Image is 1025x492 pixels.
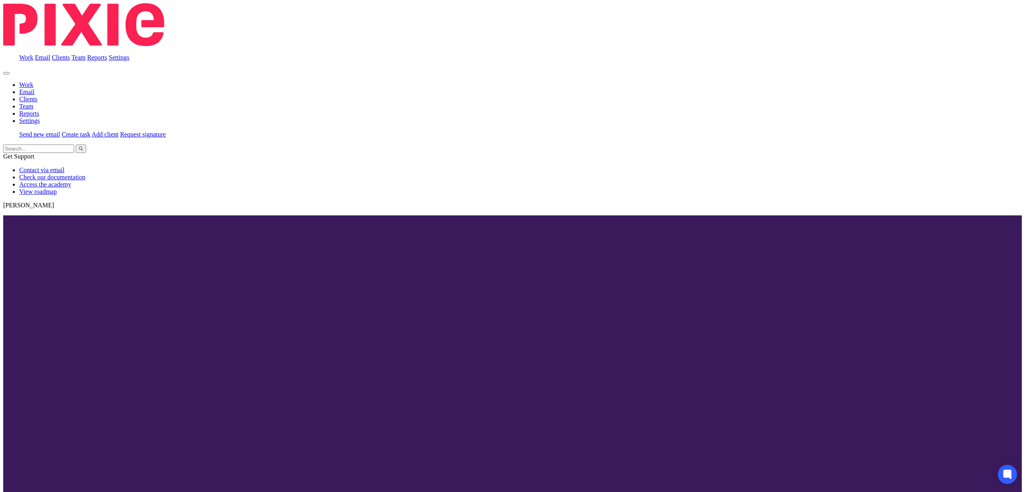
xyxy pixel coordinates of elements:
[19,188,57,195] a: View roadmap
[19,103,33,110] a: Team
[19,88,34,95] a: Email
[19,131,60,138] a: Send new email
[19,117,40,124] a: Settings
[52,54,70,61] a: Clients
[19,167,64,173] a: Contact via email
[120,131,166,138] a: Request signature
[35,54,50,61] a: Email
[109,54,130,61] a: Settings
[3,3,164,46] img: Pixie
[19,174,85,181] a: Check our documentation
[19,181,71,188] a: Access the academy
[19,96,37,102] a: Clients
[76,145,86,153] button: Search
[71,54,85,61] a: Team
[3,153,34,160] span: Get Support
[3,145,74,153] input: Search
[87,54,107,61] a: Reports
[92,131,119,138] a: Add client
[19,54,33,61] a: Work
[19,110,39,117] a: Reports
[19,81,33,88] a: Work
[3,202,1022,209] p: [PERSON_NAME]
[62,131,90,138] a: Create task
